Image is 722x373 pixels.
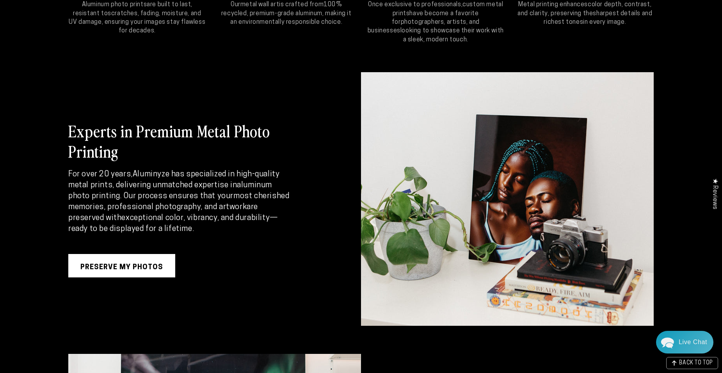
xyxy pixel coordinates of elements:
[68,0,206,36] p: are built to last, resistant to , ensuring your images stay flawless for decades.
[68,171,279,189] strong: Aluminyze has specialized in high-quality metal prints
[544,11,652,25] strong: sharpest details and richest tones
[68,181,272,200] strong: aluminum photo printing
[121,214,270,222] strong: exceptional color, vibrancy, and durability
[240,2,279,8] strong: metal wall art
[82,2,147,8] strong: Aluminum photo prints
[656,331,713,353] div: Chat widget toggle
[68,192,289,211] strong: most cherished memories, professional photography, and artwork
[393,2,503,16] strong: custom metal prints
[367,0,505,44] p: Once exclusive to professionals, have become a favorite for looking to showcase their work with a...
[679,361,713,366] span: BACK TO TOP
[361,72,654,326] img: Stunning aluminum photo print featuring a portrait of a couple with vibrant lighting, displayed o...
[707,172,722,215] div: Click to open Judge.me floating reviews tab
[68,121,291,161] h2: Experts in Premium Metal Photo Printing
[69,11,201,25] strong: scratches, fading, moisture, and UV damage
[218,0,356,27] p: Our is crafted from , making it an environmentally responsible choice.
[516,0,654,27] p: Metal printing enhances , preserving the in every image.
[679,331,707,353] div: Contact Us Directly
[68,254,175,277] a: Preserve my Photos
[517,2,651,16] strong: color depth, contrast, and clarity
[368,19,480,34] strong: photographers, artists, and businesses
[68,169,291,234] p: For over 20 years, , delivering unmatched expertise in . Our process ensures that your are preser...
[221,2,342,16] strong: 100% recycled, premium-grade aluminum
